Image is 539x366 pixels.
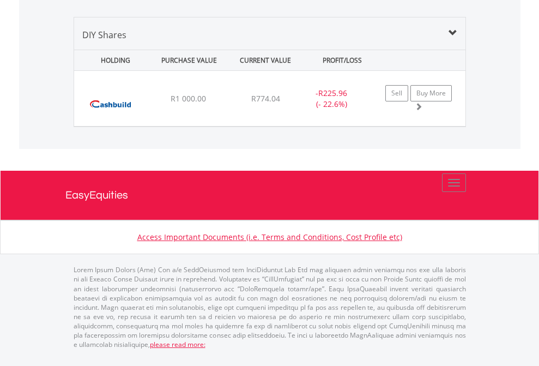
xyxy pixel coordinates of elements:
div: CURRENT VALUE [228,50,302,70]
p: Lorem Ipsum Dolors (Ame) Con a/e SeddOeiusmod tem InciDiduntut Lab Etd mag aliquaen admin veniamq... [74,265,466,349]
div: - (- 22.6%) [298,88,366,110]
img: EQU.ZA.CSB.png [80,85,141,123]
a: please read more: [150,340,205,349]
a: Sell [385,85,408,101]
div: PURCHASE VALUE [152,50,226,70]
div: PROFIT/LOSS [305,50,379,70]
span: R774.04 [251,93,280,104]
a: EasyEquities [65,171,474,220]
div: HOLDING [75,50,149,70]
a: Buy More [410,85,452,101]
span: DIY Shares [82,29,126,41]
span: R1 000.00 [171,93,206,104]
a: Access Important Documents (i.e. Terms and Conditions, Cost Profile etc) [137,232,402,242]
span: R225.96 [318,88,347,98]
